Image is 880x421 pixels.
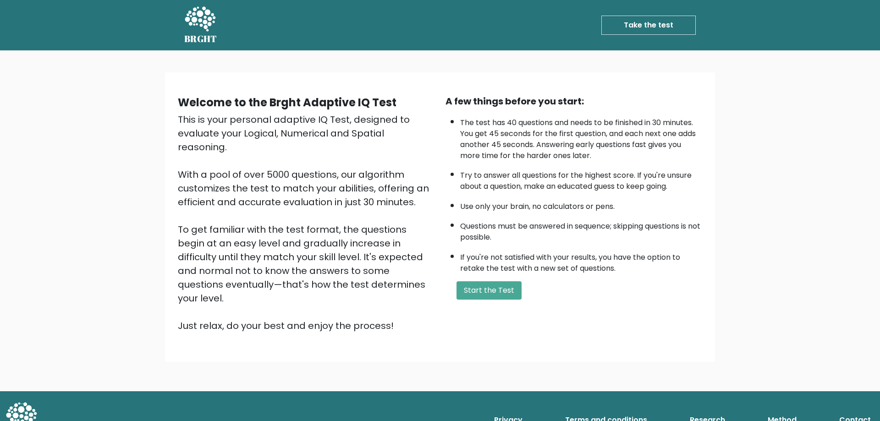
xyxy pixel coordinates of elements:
[460,113,702,161] li: The test has 40 questions and needs to be finished in 30 minutes. You get 45 seconds for the firs...
[601,16,696,35] a: Take the test
[184,33,217,44] h5: BRGHT
[460,216,702,243] li: Questions must be answered in sequence; skipping questions is not possible.
[456,281,522,300] button: Start the Test
[445,94,702,108] div: A few things before you start:
[460,165,702,192] li: Try to answer all questions for the highest score. If you're unsure about a question, make an edu...
[184,4,217,47] a: BRGHT
[460,247,702,274] li: If you're not satisfied with your results, you have the option to retake the test with a new set ...
[178,113,434,333] div: This is your personal adaptive IQ Test, designed to evaluate your Logical, Numerical and Spatial ...
[178,95,396,110] b: Welcome to the Brght Adaptive IQ Test
[460,197,702,212] li: Use only your brain, no calculators or pens.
